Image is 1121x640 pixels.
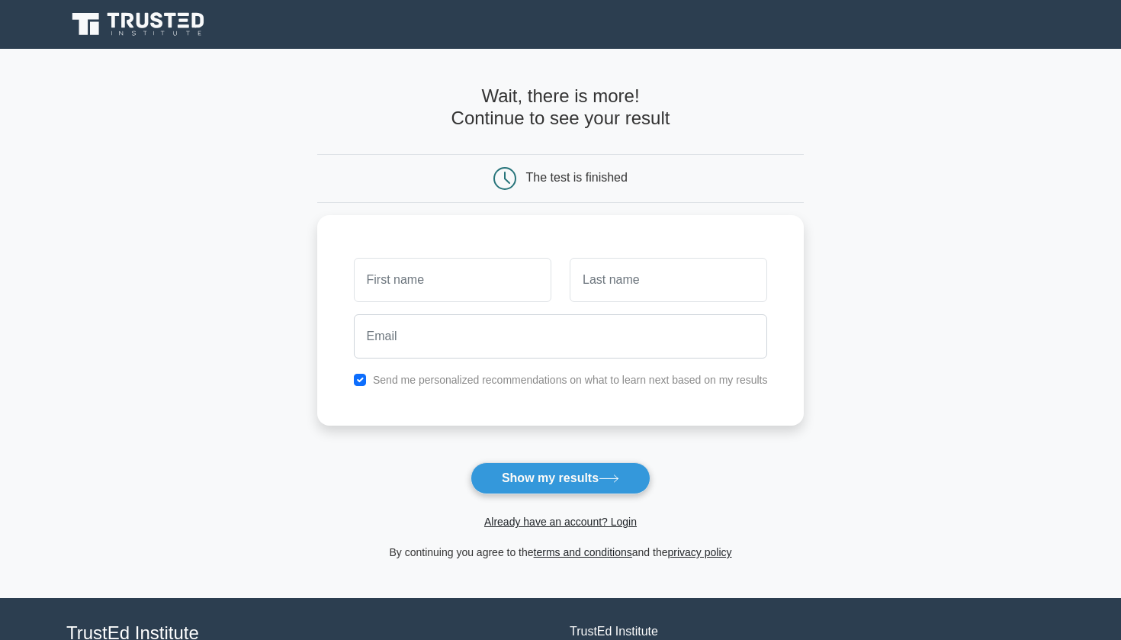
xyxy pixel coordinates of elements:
[308,543,814,561] div: By continuing you agree to the and the
[484,516,637,528] a: Already have an account? Login
[570,258,767,302] input: Last name
[526,171,628,184] div: The test is finished
[534,546,632,558] a: terms and conditions
[317,85,805,130] h4: Wait, there is more! Continue to see your result
[373,374,768,386] label: Send me personalized recommendations on what to learn next based on my results
[354,258,551,302] input: First name
[471,462,650,494] button: Show my results
[668,546,732,558] a: privacy policy
[354,314,768,359] input: Email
